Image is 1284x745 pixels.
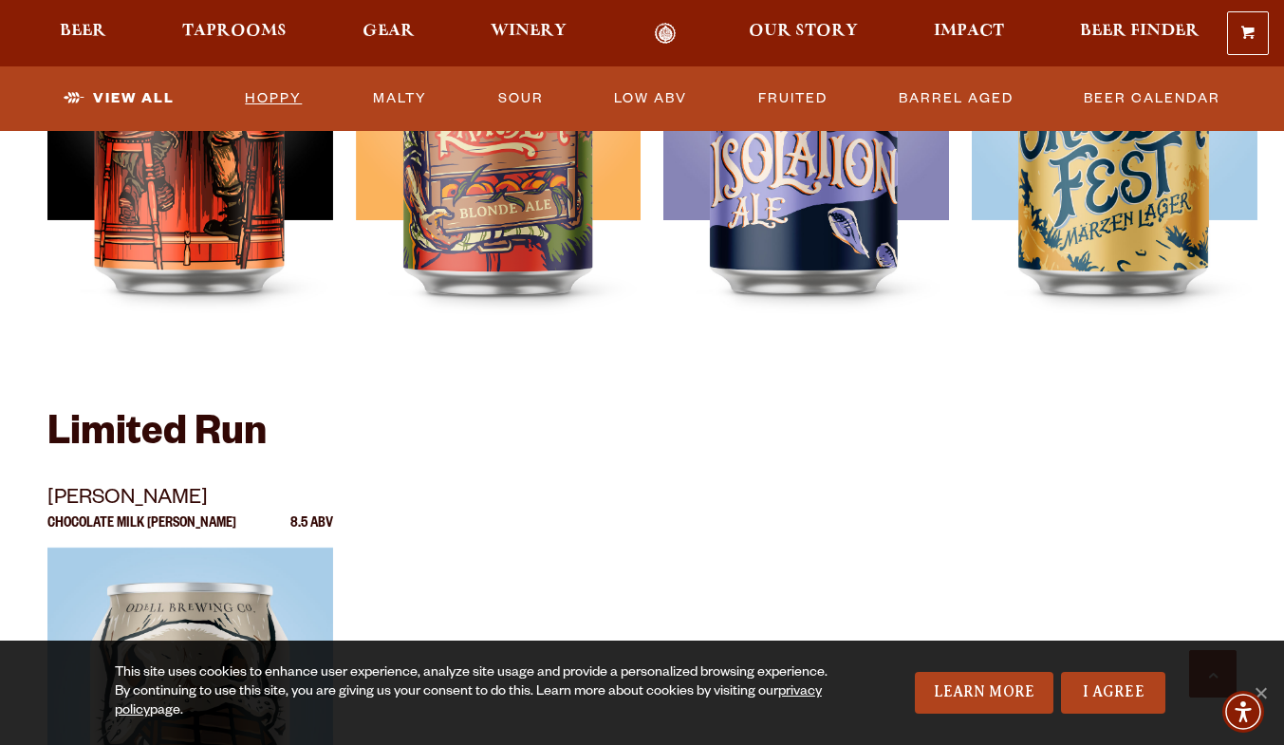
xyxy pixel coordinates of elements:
[350,23,427,45] a: Gear
[630,23,701,45] a: Odell Home
[115,685,822,719] a: privacy policy
[1222,691,1264,733] div: Accessibility Menu
[1061,672,1165,714] a: I Agree
[47,23,119,45] a: Beer
[891,77,1021,121] a: Barrel Aged
[290,517,333,548] p: 8.5 ABV
[47,414,1237,459] h2: Limited Run
[47,517,236,548] p: Chocolate Milk [PERSON_NAME]
[115,664,828,721] div: This site uses cookies to enhance user experience, analyze site usage and provide a personalized ...
[478,23,579,45] a: Winery
[363,24,415,39] span: Gear
[921,23,1016,45] a: Impact
[751,77,835,121] a: Fruited
[237,77,309,121] a: Hoppy
[365,77,435,121] a: Malty
[170,23,299,45] a: Taprooms
[749,24,858,39] span: Our Story
[1068,23,1212,45] a: Beer Finder
[56,77,182,121] a: View All
[491,77,551,121] a: Sour
[934,24,1004,39] span: Impact
[60,24,106,39] span: Beer
[182,24,287,39] span: Taprooms
[915,672,1054,714] a: Learn More
[1076,77,1228,121] a: Beer Calendar
[606,77,695,121] a: Low ABV
[491,24,567,39] span: Winery
[1080,24,1200,39] span: Beer Finder
[47,483,333,517] p: [PERSON_NAME]
[736,23,870,45] a: Our Story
